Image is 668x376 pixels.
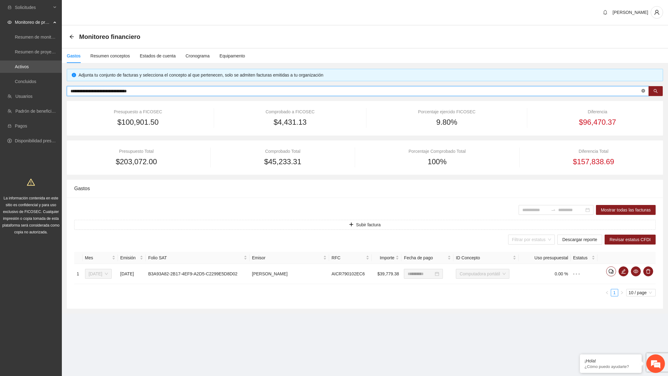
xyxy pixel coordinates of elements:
[428,156,447,168] span: 100%
[379,108,515,115] div: Porcentaje ejercido FICOSEC
[329,264,372,284] td: AICR790102EC6
[69,34,74,39] span: arrow-left
[74,148,199,155] div: Presupuesto Total
[519,252,571,264] th: Uso presupuestal
[148,254,242,261] span: Folio SAT
[15,64,29,69] a: Activos
[606,266,616,276] button: comment
[74,264,83,284] td: 1
[372,252,401,264] th: Importe
[332,254,365,261] span: RFC
[644,269,653,274] span: delete
[146,252,250,264] th: Folio SAT
[15,109,61,114] a: Padrón de beneficiarios
[250,252,329,264] th: Emisor
[620,291,624,295] span: right
[15,138,68,143] a: Disponibilidad presupuestal
[2,196,60,234] span: La información contenida en este sitio es confidencial y para uso exclusivo de FICOSEC. Cualquier...
[374,254,394,261] span: Importe
[372,264,401,284] td: $39,779.38
[15,35,60,40] a: Resumen de monitoreo
[557,235,602,244] button: Descargar reporte
[356,221,380,228] span: Subir factura
[606,269,616,274] span: comment
[653,89,658,94] span: search
[629,289,653,296] span: 10 / page
[226,108,354,115] div: Comprobado a FICOSEC
[186,52,210,59] div: Cronograma
[643,266,653,276] button: delete
[101,3,116,18] div: Minimizar ventana de chat en vivo
[613,10,648,15] span: [PERSON_NAME]
[116,156,157,168] span: $203,072.00
[329,252,372,264] th: RFC
[120,254,139,261] span: Emisión
[252,254,322,261] span: Emisor
[631,269,640,274] span: eye
[349,222,353,227] span: plus
[603,289,611,296] button: left
[36,82,85,145] span: Estamos en línea.
[611,289,618,296] a: 1
[27,178,35,186] span: warning
[401,252,453,264] th: Fecha de pago
[140,52,176,59] div: Estados de cuenta
[3,169,118,190] textarea: Escriba su mensaje y pulse “Intro”
[367,148,507,155] div: Porcentaje Comprobado Total
[571,252,597,264] th: Estatus
[436,116,457,128] span: 9.80%
[90,52,130,59] div: Resumen conceptos
[15,49,81,54] a: Resumen de proyectos aprobados
[404,254,446,261] span: Fecha de pago
[69,34,74,40] div: Back
[89,269,108,278] span: Diciembre 2020
[15,79,36,84] a: Concluidos
[651,10,663,15] span: user
[631,266,641,276] button: eye
[15,16,51,28] span: Monitoreo de proyectos
[7,5,12,10] span: inbox
[519,264,571,284] td: 0.00 %
[453,252,519,264] th: ID Concepto
[83,252,118,264] th: Mes
[605,235,656,244] button: Revisar estatus CFDI
[7,20,12,24] span: eye
[600,7,610,17] button: bell
[562,236,597,243] span: Descargar reporte
[220,52,245,59] div: Equipamento
[264,156,301,168] span: $45,233.31
[146,264,250,284] td: B3A93A82-2B17-4EF9-A2D5-C2299E5D8D02
[584,358,637,363] div: ¡Hola!
[579,116,616,128] span: $96,470.37
[223,148,343,155] div: Comprobado Total
[74,108,202,115] div: Presupuesto a FICOSEC
[79,32,140,42] span: Monitoreo financiero
[626,289,656,296] div: Page Size
[551,207,556,212] span: swap-right
[651,6,663,19] button: user
[531,148,656,155] div: Diferencia Total
[118,264,146,284] td: [DATE]
[79,72,658,78] div: Adjunta tu conjunto de facturas y selecciona el concepto al que pertenecen, solo se admiten factu...
[610,236,651,243] span: Revisar estatus CFDI
[15,1,51,14] span: Solicitudes
[619,266,628,276] button: edit
[72,73,76,77] span: info-circle
[460,269,506,278] span: Computadora portátil
[618,289,626,296] li: Next Page
[551,207,556,212] span: to
[250,264,329,284] td: [PERSON_NAME]
[573,254,590,261] span: Estatus
[601,207,651,213] span: Mostrar todas las facturas
[85,254,111,261] span: Mes
[15,123,27,128] a: Pagos
[641,88,645,94] span: close-circle
[571,264,597,284] td: - - -
[117,116,158,128] span: $100,901.50
[456,254,512,261] span: ID Concepto
[584,364,637,369] p: ¿Cómo puedo ayudarte?
[573,156,614,168] span: $157,838.69
[67,52,80,59] div: Gastos
[649,86,663,96] button: search
[641,89,645,93] span: close-circle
